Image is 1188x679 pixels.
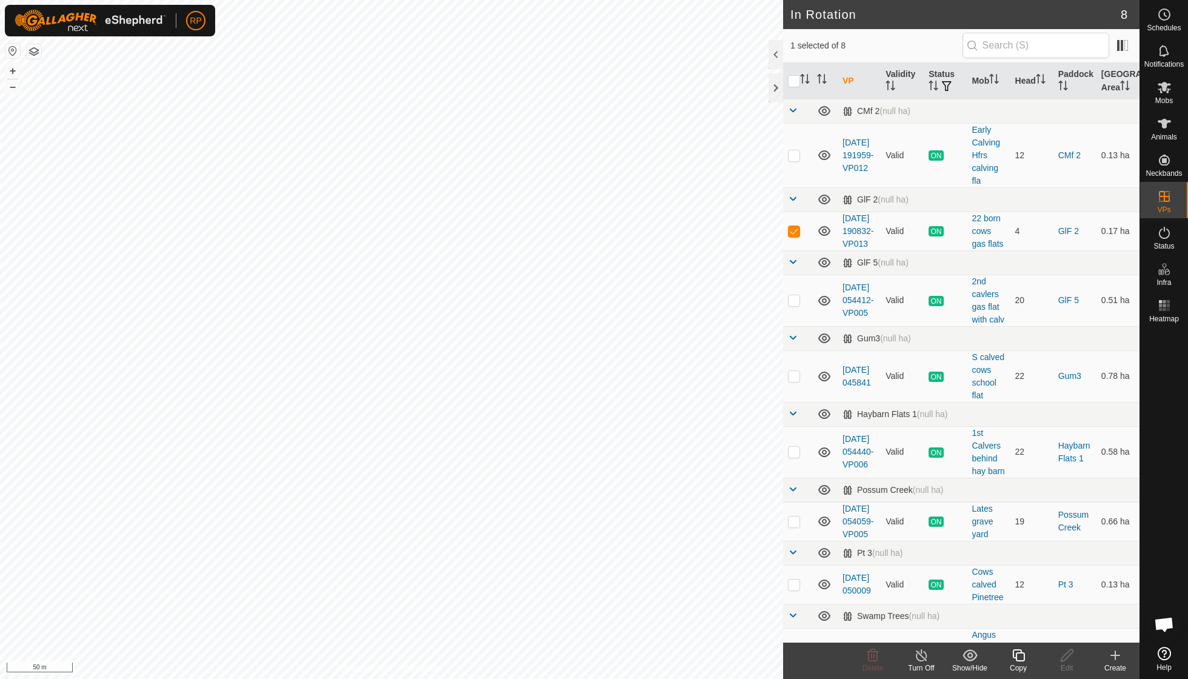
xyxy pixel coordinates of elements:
td: 0.58 ha [1096,426,1140,478]
button: – [5,79,20,94]
td: 0.13 ha [1096,123,1140,187]
a: [DATE] 050009 [843,573,871,595]
td: 22 [1010,350,1053,402]
a: GlF 2 [1058,226,1079,236]
span: (null ha) [872,548,903,558]
span: RP [190,15,201,27]
p-sorticon: Activate to sort [989,76,999,85]
td: Valid [881,275,924,326]
span: (null ha) [917,409,948,419]
span: Help [1156,664,1172,671]
span: Schedules [1147,24,1181,32]
div: Show/Hide [946,663,994,674]
span: Mobs [1155,97,1173,104]
a: Help [1140,642,1188,676]
span: ON [929,296,943,306]
a: [DATE] 045841 [843,365,871,387]
span: 8 [1121,5,1127,24]
td: 0.51 ha [1096,275,1140,326]
th: Validity [881,63,924,99]
th: Status [924,63,967,99]
div: GlF 5 [843,258,909,268]
div: S calved cows school flat [972,351,1005,402]
span: (null ha) [878,195,909,204]
td: 12 [1010,565,1053,604]
span: Status [1153,242,1174,250]
a: [DATE] 191959-VP012 [843,138,873,173]
a: [DATE] 054059-VP005 [843,504,873,539]
td: 19 [1010,502,1053,541]
span: (null ha) [879,106,910,116]
td: Valid [881,123,924,187]
img: Gallagher Logo [15,10,166,32]
div: Haybarn Flats 1 [843,409,947,420]
div: GlF 2 [843,195,909,205]
span: (null ha) [913,485,944,495]
a: Privacy Policy [344,663,389,674]
a: Possum Creek [1058,510,1089,532]
p-sorticon: Activate to sort [800,76,810,85]
p-sorticon: Activate to sort [886,82,895,92]
a: Pt 3 [1058,580,1073,589]
div: Copy [994,663,1043,674]
td: 0.78 ha [1096,350,1140,402]
a: Haybarn Flats 1 [1058,441,1090,463]
td: Valid [881,212,924,250]
p-sorticon: Activate to sort [929,82,938,92]
span: (null ha) [878,258,909,267]
td: Valid [881,565,924,604]
span: Notifications [1144,61,1184,68]
td: 20 [1010,275,1053,326]
span: Animals [1151,133,1177,141]
a: [DATE] 05:32:30-VP009 [843,643,876,678]
p-sorticon: Activate to sort [1058,82,1068,92]
p-sorticon: Activate to sort [817,76,827,85]
p-sorticon: Activate to sort [1120,82,1130,92]
div: 1st Calvers behind hay barn [972,427,1005,478]
span: ON [929,517,943,527]
td: Valid [881,502,924,541]
div: Gum3 [843,333,911,344]
div: Create [1091,663,1140,674]
h2: In Rotation [790,7,1121,22]
td: 4 [1010,212,1053,250]
span: ON [929,447,943,458]
td: 22 [1010,426,1053,478]
td: Valid [881,350,924,402]
div: Open chat [1146,606,1183,643]
div: Early Calving Hfrs calving fla [972,124,1005,187]
span: 1 selected of 8 [790,39,963,52]
a: Contact Us [404,663,439,674]
div: Pt 3 [843,548,903,558]
th: Head [1010,63,1053,99]
a: Gum3 [1058,371,1081,381]
span: ON [929,580,943,590]
div: CMf 2 [843,106,910,116]
td: 0.17 ha [1096,212,1140,250]
td: 0.66 ha [1096,502,1140,541]
span: Heatmap [1149,315,1179,323]
div: Turn Off [897,663,946,674]
span: Infra [1156,279,1171,286]
a: GlF 5 [1058,295,1079,305]
th: [GEOGRAPHIC_DATA] Area [1096,63,1140,99]
td: 12 [1010,123,1053,187]
a: CMf 2 [1058,150,1081,160]
div: Edit [1043,663,1091,674]
span: ON [929,226,943,236]
a: [DATE] 054412-VP005 [843,283,873,318]
span: Delete [863,664,884,672]
button: + [5,64,20,78]
span: (null ha) [909,611,940,621]
input: Search (S) [963,33,1109,58]
td: Valid [881,426,924,478]
div: Possum Creek [843,485,943,495]
div: 2nd cavlers gas flat with calv [972,275,1005,326]
p-sorticon: Activate to sort [1036,76,1046,85]
th: Mob [967,63,1010,99]
div: Lates grave yard [972,503,1005,541]
span: ON [929,372,943,382]
div: 22 born cows gas flats [972,212,1005,250]
span: Neckbands [1146,170,1182,177]
span: VPs [1157,206,1170,213]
